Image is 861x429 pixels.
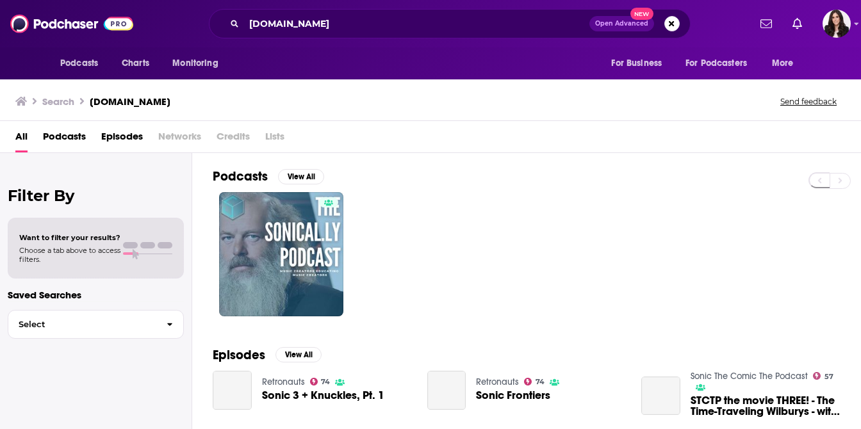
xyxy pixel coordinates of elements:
[595,20,648,27] span: Open Advanced
[275,347,322,362] button: View All
[262,390,384,401] a: Sonic 3 + Knuckles, Pt. 1
[122,54,149,72] span: Charts
[213,347,265,363] h2: Episodes
[42,95,74,108] h3: Search
[15,126,28,152] a: All
[589,16,654,31] button: Open AdvancedNew
[476,390,550,401] a: Sonic Frontiers
[310,378,331,385] a: 74
[813,372,833,380] a: 57
[60,54,98,72] span: Podcasts
[755,13,777,35] a: Show notifications dropdown
[8,289,184,301] p: Saved Searches
[685,54,747,72] span: For Podcasters
[823,10,851,38] img: User Profile
[8,310,184,339] button: Select
[213,168,268,184] h2: Podcasts
[213,371,252,410] a: Sonic 3 + Knuckles, Pt. 1
[217,126,250,152] span: Credits
[776,96,840,107] button: Send feedback
[172,54,218,72] span: Monitoring
[43,126,86,152] a: Podcasts
[10,12,133,36] img: Podchaser - Follow, Share and Rate Podcasts
[787,13,807,35] a: Show notifications dropdown
[524,378,545,385] a: 74
[691,395,840,417] span: STCTP the movie THREE! - The Time-Traveling Wilburys - with [PERSON_NAME]!
[536,379,545,385] span: 74
[823,10,851,38] span: Logged in as RebeccaShapiro
[691,371,808,382] a: Sonic The Comic The Podcast
[691,395,840,417] a: STCTP the movie THREE! - The Time-Traveling Wilburys - with Jehan!
[19,233,120,242] span: Want to filter your results?
[262,376,305,387] a: Retronauts
[209,9,691,38] div: Search podcasts, credits, & more...
[113,51,157,76] a: Charts
[427,371,466,410] a: Sonic Frontiers
[476,376,519,387] a: Retronauts
[8,320,156,328] span: Select
[677,51,766,76] button: open menu
[823,10,851,38] button: Show profile menu
[321,379,330,385] span: 74
[8,186,184,205] h2: Filter By
[772,54,794,72] span: More
[602,51,678,76] button: open menu
[641,376,680,416] a: STCTP the movie THREE! - The Time-Traveling Wilburys - with Jehan!
[265,126,284,152] span: Lists
[630,8,653,20] span: New
[244,13,589,34] input: Search podcasts, credits, & more...
[213,347,322,363] a: EpisodesView All
[763,51,810,76] button: open menu
[101,126,143,152] a: Episodes
[51,51,115,76] button: open menu
[90,95,170,108] h3: [DOMAIN_NAME]
[611,54,662,72] span: For Business
[19,246,120,264] span: Choose a tab above to access filters.
[278,169,324,184] button: View All
[213,168,324,184] a: PodcastsView All
[158,126,201,152] span: Networks
[824,374,833,380] span: 57
[163,51,234,76] button: open menu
